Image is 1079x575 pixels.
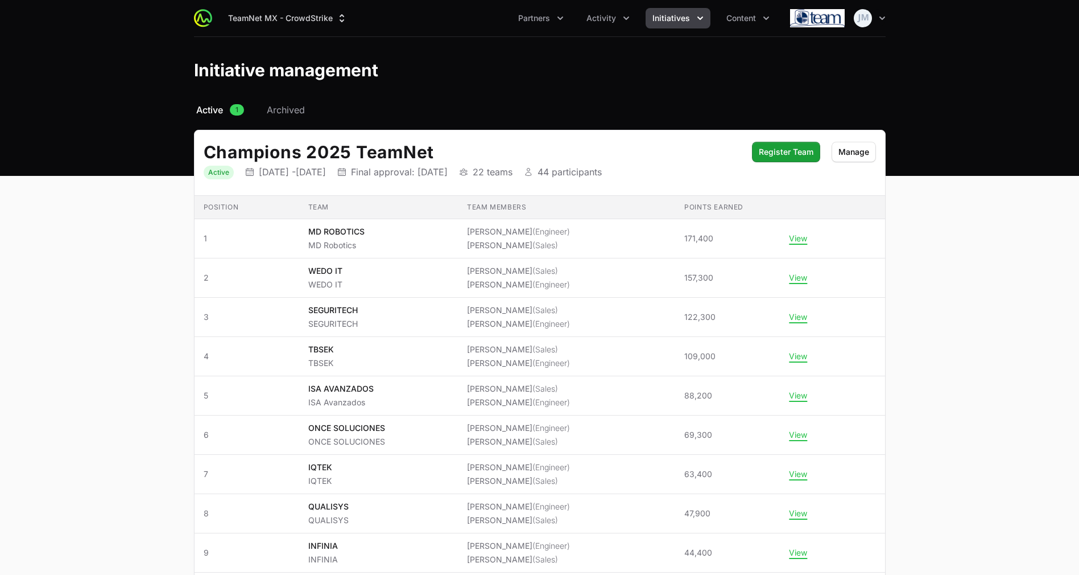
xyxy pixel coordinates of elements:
span: (Engineer) [532,397,570,407]
li: [PERSON_NAME] [467,305,570,316]
p: [DATE] - [DATE] [259,166,326,178]
span: Partners [518,13,550,24]
li: [PERSON_NAME] [467,383,570,395]
li: [PERSON_NAME] [467,422,570,434]
li: [PERSON_NAME] [467,358,570,369]
button: View [789,391,807,401]
li: [PERSON_NAME] [467,318,570,330]
button: View [789,469,807,479]
span: 3 [204,311,290,323]
li: [PERSON_NAME] [467,279,570,290]
p: QUALISYS [308,501,349,512]
button: View [789,508,807,519]
p: TBSEK [308,358,334,369]
span: 63,400 [684,469,712,480]
button: View [789,351,807,362]
a: Archived [264,103,307,117]
li: [PERSON_NAME] [467,540,570,552]
p: Final approval: [DATE] [351,166,448,178]
button: View [789,430,807,440]
button: Initiatives [646,8,710,28]
div: Supplier switch menu [221,8,354,28]
div: Main navigation [212,8,776,28]
p: IQTEK [308,475,332,487]
p: ISA AVANZADOS [308,383,374,395]
span: 4 [204,351,290,362]
p: ONCE SOLUCIONES [308,436,385,447]
p: ONCE SOLUCIONES [308,422,385,434]
li: [PERSON_NAME] [467,515,570,526]
p: 22 teams [473,166,512,178]
li: [PERSON_NAME] [467,226,570,237]
span: (Engineer) [532,319,570,328]
span: 88,200 [684,390,712,401]
li: [PERSON_NAME] [467,462,570,473]
li: [PERSON_NAME] [467,265,570,277]
th: Team [299,196,458,219]
th: Points earned [675,196,780,219]
p: WEDO IT [308,279,342,290]
span: (Sales) [532,344,558,354]
button: View [789,273,807,283]
span: (Sales) [532,384,558,393]
th: Position [195,196,299,219]
li: [PERSON_NAME] [467,475,570,487]
span: 69,300 [684,429,712,441]
li: [PERSON_NAME] [467,344,570,355]
span: (Sales) [532,266,558,276]
button: Partners [511,8,570,28]
span: Initiatives [652,13,690,24]
div: Activity menu [580,8,636,28]
button: Register Team [752,142,820,162]
span: (Sales) [532,437,558,446]
p: INFINIA [308,554,338,565]
p: IQTEK [308,462,332,473]
div: Content menu [720,8,776,28]
span: 8 [204,508,290,519]
span: 9 [204,547,290,558]
span: 171,400 [684,233,713,244]
button: Content [720,8,776,28]
span: (Sales) [532,476,558,486]
a: Active1 [194,103,246,117]
th: Team members [458,196,675,219]
p: INFINIA [308,540,338,552]
span: (Sales) [532,305,558,315]
span: Register Team [759,145,813,159]
p: SEGURITECH [308,305,358,316]
span: (Engineer) [532,541,570,551]
button: View [789,548,807,558]
span: (Engineer) [532,423,570,433]
span: 7 [204,469,290,480]
span: (Engineer) [532,227,570,236]
img: TeamNet MX [790,7,845,30]
span: 6 [204,429,290,441]
li: [PERSON_NAME] [467,240,570,251]
img: ActivitySource [194,9,212,27]
p: QUALISYS [308,515,349,526]
p: SEGURITECH [308,318,358,330]
span: (Engineer) [532,462,570,472]
span: (Engineer) [532,358,570,368]
span: Manage [838,145,869,159]
h2: Champions 2025 TeamNet [204,142,741,162]
img: Juan Manuel Zuleta [854,9,872,27]
p: 44 participants [538,166,602,178]
li: [PERSON_NAME] [467,397,570,408]
p: TBSEK [308,344,334,355]
button: Manage [832,142,876,162]
span: (Sales) [532,555,558,564]
span: Content [726,13,756,24]
p: MD Robotics [308,240,365,251]
span: Archived [267,103,305,117]
span: Activity [586,13,616,24]
div: Partners menu [511,8,570,28]
span: (Engineer) [532,502,570,511]
span: 122,300 [684,311,716,323]
li: [PERSON_NAME] [467,436,570,447]
li: [PERSON_NAME] [467,501,570,512]
h1: Initiative management [194,60,378,80]
button: View [789,233,807,244]
span: (Engineer) [532,280,570,289]
span: 1 [204,233,290,244]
